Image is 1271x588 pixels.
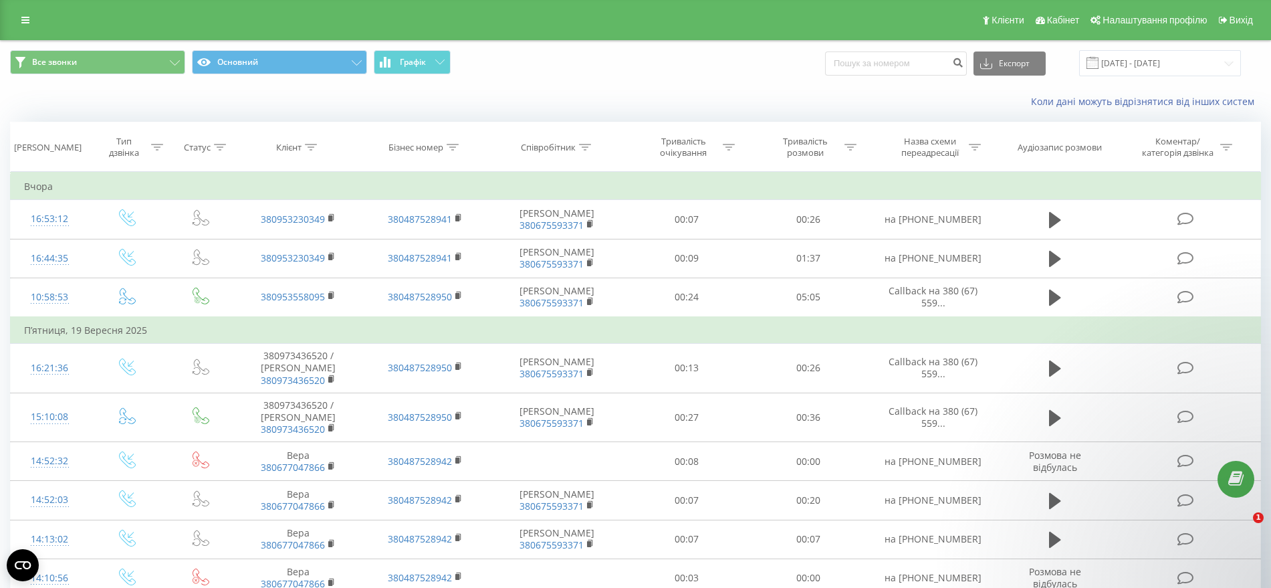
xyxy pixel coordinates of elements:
[261,252,325,264] a: 380953230349
[374,50,451,74] button: Графік
[519,417,584,429] a: 380675593371
[32,57,77,68] span: Все звонки
[521,142,576,153] div: Співробітник
[870,442,997,481] td: на [PHONE_NUMBER]
[489,344,625,393] td: [PERSON_NAME]
[626,239,748,278] td: 00:09
[519,538,584,551] a: 380675593371
[261,538,325,551] a: 380677047866
[235,442,362,481] td: Вера
[894,136,965,159] div: Назва схеми переадресації
[11,173,1261,200] td: Вчора
[276,142,302,153] div: Клієнт
[388,213,452,225] a: 380487528941
[388,252,452,264] a: 380487528941
[626,278,748,317] td: 00:24
[1047,15,1080,25] span: Кабінет
[261,500,325,512] a: 380677047866
[261,290,325,303] a: 380953558095
[388,142,443,153] div: Бізнес номер
[1018,142,1102,153] div: Аудіозапис розмови
[388,532,452,545] a: 380487528942
[388,571,452,584] a: 380487528942
[825,52,967,76] input: Пошук за номером
[889,284,977,309] span: Callback на 380 (67) 559...
[235,393,362,442] td: 380973436520 / [PERSON_NAME]
[747,200,870,239] td: 00:26
[24,206,75,232] div: 16:53:12
[388,290,452,303] a: 380487528950
[519,219,584,231] a: 380675593371
[235,481,362,520] td: Вера
[7,549,39,581] button: Open CMP widget
[261,374,325,387] a: 380973436520
[1230,15,1253,25] span: Вихід
[235,520,362,559] td: Вера
[626,442,748,481] td: 00:08
[747,239,870,278] td: 01:37
[626,481,748,520] td: 00:07
[489,278,625,317] td: [PERSON_NAME]
[626,520,748,559] td: 00:07
[400,58,426,67] span: Графік
[889,355,977,380] span: Callback на 380 (67) 559...
[747,278,870,317] td: 05:05
[747,442,870,481] td: 00:00
[261,461,325,474] a: 380677047866
[24,284,75,310] div: 10:58:53
[870,200,997,239] td: на [PHONE_NUMBER]
[1253,512,1264,523] span: 1
[24,526,75,553] div: 14:13:02
[489,239,625,278] td: [PERSON_NAME]
[747,520,870,559] td: 00:07
[1139,136,1217,159] div: Коментар/категорія дзвінка
[388,411,452,423] a: 380487528950
[261,213,325,225] a: 380953230349
[24,487,75,513] div: 14:52:03
[626,344,748,393] td: 00:13
[24,448,75,474] div: 14:52:32
[747,344,870,393] td: 00:26
[192,50,367,74] button: Основний
[184,142,211,153] div: Статус
[992,15,1024,25] span: Клієнти
[747,481,870,520] td: 00:20
[626,200,748,239] td: 00:07
[10,50,185,74] button: Все звонки
[519,258,584,270] a: 380675593371
[747,393,870,442] td: 00:36
[1226,512,1258,545] iframe: Intercom live chat
[489,200,625,239] td: [PERSON_NAME]
[261,423,325,435] a: 380973436520
[388,494,452,506] a: 380487528942
[626,393,748,442] td: 00:27
[24,355,75,381] div: 16:21:36
[489,520,625,559] td: [PERSON_NAME]
[870,239,997,278] td: на [PHONE_NUMBER]
[24,246,75,272] div: 16:44:35
[1031,95,1261,108] a: Коли дані можуть відрізнятися вiд інших систем
[388,361,452,374] a: 380487528950
[889,405,977,429] span: Callback на 380 (67) 559...
[14,142,82,153] div: [PERSON_NAME]
[489,393,625,442] td: [PERSON_NAME]
[519,367,584,380] a: 380675593371
[870,520,997,559] td: на [PHONE_NUMBER]
[235,344,362,393] td: 380973436520 / [PERSON_NAME]
[489,481,625,520] td: [PERSON_NAME]
[388,455,452,468] a: 380487528942
[519,296,584,309] a: 380675593371
[870,481,997,520] td: на [PHONE_NUMBER]
[770,136,841,159] div: Тривалість розмови
[648,136,719,159] div: Тривалість очікування
[100,136,148,159] div: Тип дзвінка
[519,500,584,512] a: 380675593371
[1103,15,1207,25] span: Налаштування профілю
[24,404,75,430] div: 15:10:08
[11,317,1261,344] td: П’ятниця, 19 Вересня 2025
[973,52,1046,76] button: Експорт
